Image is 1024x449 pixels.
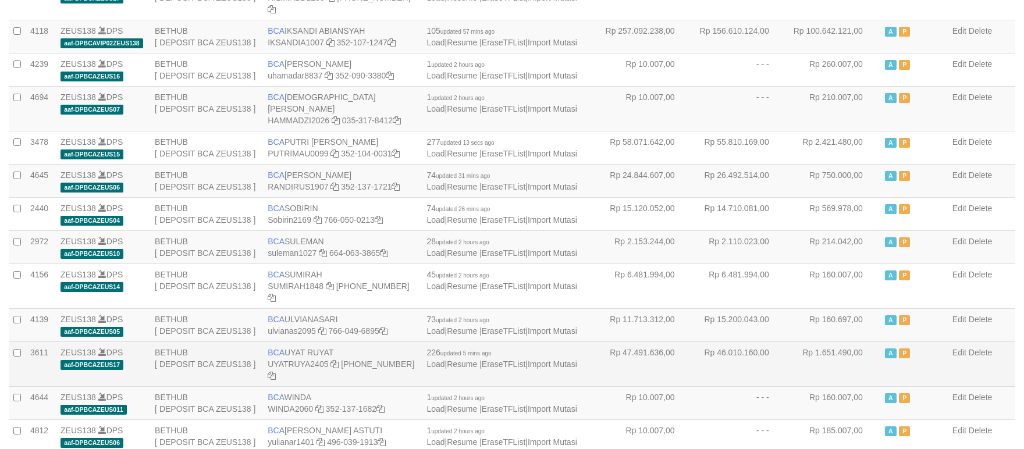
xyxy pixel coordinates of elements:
a: Delete [969,237,992,246]
td: BETHUB [ DEPOSIT BCA ZEUS138 ] [150,20,263,53]
td: Rp 15.120.052,00 [598,197,692,230]
a: ZEUS138 [61,393,96,402]
td: Rp 2.421.480,00 [787,131,880,164]
span: 45 [426,270,489,279]
span: updated 2 hours ago [436,272,489,279]
a: Resume [447,182,477,191]
span: Paused [899,348,911,358]
a: Import Mutasi [528,215,577,224]
a: Import Mutasi [528,404,577,414]
td: BETHUB [ DEPOSIT BCA ZEUS138 ] [150,230,263,263]
td: BETHUB [ DEPOSIT BCA ZEUS138 ] [150,131,263,164]
a: Delete [969,315,992,324]
a: Edit [952,137,966,147]
td: Rp 10.007,00 [598,53,692,86]
a: EraseTFList [482,281,525,291]
a: ZEUS138 [61,26,96,35]
a: Copy suleman1027 to clipboard [319,248,327,258]
span: | | | [426,315,577,336]
a: Load [426,182,445,191]
a: Resume [447,281,477,291]
td: 4239 [26,53,56,86]
a: EraseTFList [482,437,525,447]
td: Rp 257.092.238,00 [598,20,692,53]
span: Paused [899,315,911,325]
a: Load [426,104,445,113]
a: Resume [447,248,477,258]
a: Delete [969,59,992,69]
td: Rp 15.200.043,00 [692,308,787,341]
td: Rp 569.978,00 [787,197,880,230]
a: Load [426,281,445,291]
td: - - - [692,86,787,131]
a: Import Mutasi [528,182,577,191]
a: Delete [969,393,992,402]
td: Rp 47.491.636,00 [598,341,692,386]
a: Copy IKSANDIA1007 to clipboard [326,38,335,47]
td: BETHUB [ DEPOSIT BCA ZEUS138 ] [150,263,263,308]
td: Rp 14.710.081,00 [692,197,787,230]
a: Edit [952,204,966,213]
a: UYATRUYA2405 [268,359,328,369]
a: Copy 4062304107 to clipboard [268,371,276,380]
a: Load [426,38,445,47]
a: Edit [952,426,966,435]
a: RANDIRUS1907 [268,182,328,191]
a: Copy 3520903380 to clipboard [386,71,394,80]
td: Rp 11.713.312,00 [598,308,692,341]
td: 4694 [26,86,56,131]
td: WINDA 352-137-1682 [263,386,422,419]
a: Import Mutasi [528,38,577,47]
td: Rp 2.153.244,00 [598,230,692,263]
a: Resume [447,326,477,336]
span: BCA [268,348,285,357]
span: Active [885,426,897,436]
span: | | | [426,348,577,369]
span: | | | [426,426,577,447]
a: Edit [952,59,966,69]
td: 4118 [26,20,56,53]
a: EraseTFList [482,104,525,113]
span: 28 [426,237,489,246]
a: Copy RANDIRUS1907 to clipboard [330,182,339,191]
a: Copy 3521371682 to clipboard [376,404,385,414]
span: BCA [268,26,285,35]
span: | | | [426,237,577,258]
span: updated 2 hours ago [431,62,485,68]
a: Import Mutasi [528,71,577,80]
a: EraseTFList [482,359,525,369]
td: BETHUB [ DEPOSIT BCA ZEUS138 ] [150,386,263,419]
span: 1 [426,393,485,402]
td: Rp 26.492.514,00 [692,164,787,197]
a: Delete [969,426,992,435]
td: SOBIRIN 766-050-0213 [263,197,422,230]
a: ZEUS138 [61,204,96,213]
a: Edit [952,315,966,324]
a: Copy uhamadar8837 to clipboard [325,71,333,80]
a: Copy SUMIRAH1848 to clipboard [326,281,334,291]
span: updated 2 hours ago [431,95,485,101]
td: Rp 10.007,00 [598,386,692,419]
span: aaf-DPBCAZEUS10 [61,249,123,259]
td: DPS [56,131,150,164]
a: Import Mutasi [528,104,577,113]
span: Active [885,237,897,247]
a: ZEUS138 [61,315,96,324]
span: updated 13 secs ago [440,140,495,146]
td: Rp 210.007,00 [787,86,880,131]
a: Delete [969,348,992,357]
span: aaf-DPBCAVIP02ZEUS138 [61,38,143,48]
a: ZEUS138 [61,59,96,69]
a: EraseTFList [482,182,525,191]
span: 1 [426,59,485,69]
span: Active [885,93,897,103]
span: updated 57 mins ago [440,28,495,35]
td: BETHUB [ DEPOSIT BCA ZEUS138 ] [150,197,263,230]
td: Rp 1.651.490,00 [787,341,880,386]
a: Edit [952,393,966,402]
span: 74 [426,204,490,213]
a: EraseTFList [482,404,525,414]
a: Copy 7495214257 to clipboard [268,5,276,14]
span: Paused [899,426,911,436]
td: BETHUB [ DEPOSIT BCA ZEUS138 ] [150,308,263,341]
